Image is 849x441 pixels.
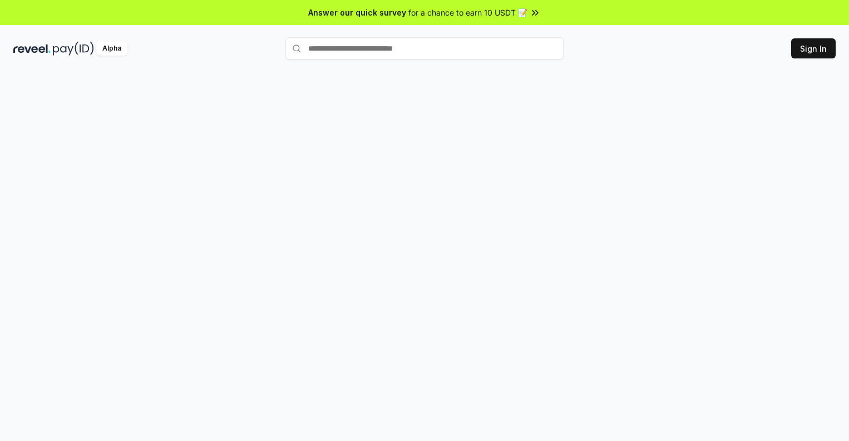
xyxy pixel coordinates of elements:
[13,42,51,56] img: reveel_dark
[96,42,127,56] div: Alpha
[308,7,406,18] span: Answer our quick survey
[408,7,527,18] span: for a chance to earn 10 USDT 📝
[53,42,94,56] img: pay_id
[791,38,836,58] button: Sign In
